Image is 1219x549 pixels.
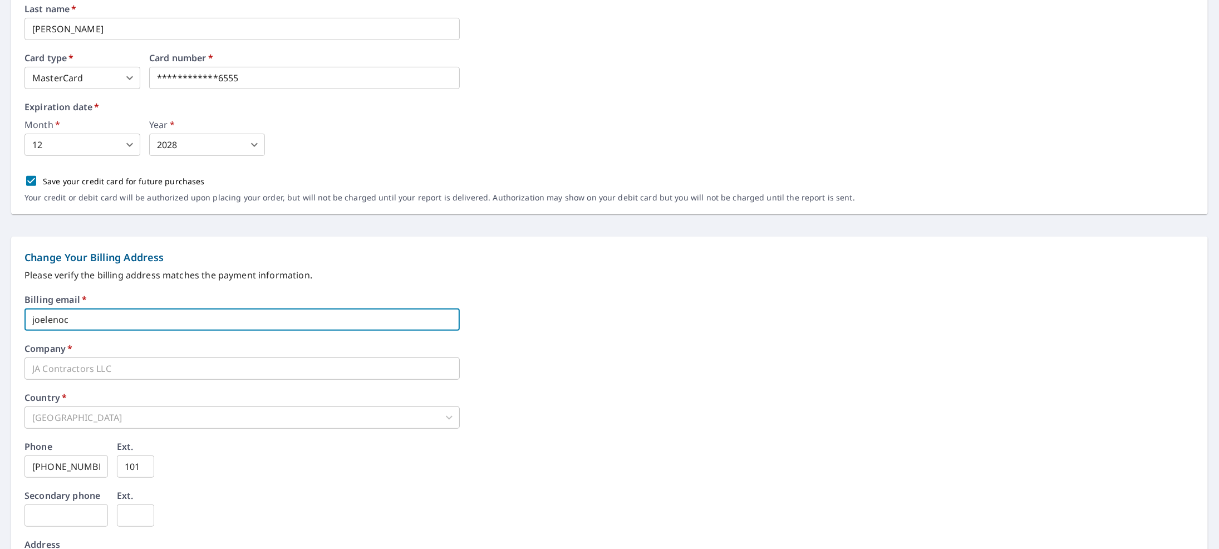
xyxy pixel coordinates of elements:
[24,344,72,353] label: Company
[149,120,265,129] label: Year
[43,175,205,187] p: Save your credit card for future purchases
[149,134,265,156] div: 2028
[24,442,52,451] label: Phone
[24,102,1195,111] label: Expiration date
[24,4,1195,13] label: Last name
[24,250,1195,265] p: Change Your Billing Address
[24,295,87,304] label: Billing email
[24,406,460,429] div: [GEOGRAPHIC_DATA]
[149,53,460,62] label: Card number
[24,120,140,129] label: Month
[24,67,140,89] div: MasterCard
[24,393,67,402] label: Country
[117,491,134,500] label: Ext.
[24,53,140,62] label: Card type
[24,491,100,500] label: Secondary phone
[24,268,1195,282] p: Please verify the billing address matches the payment information.
[24,193,855,203] p: Your credit or debit card will be authorized upon placing your order, but will not be charged unt...
[24,540,60,549] label: Address
[117,442,134,451] label: Ext.
[24,134,140,156] div: 12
